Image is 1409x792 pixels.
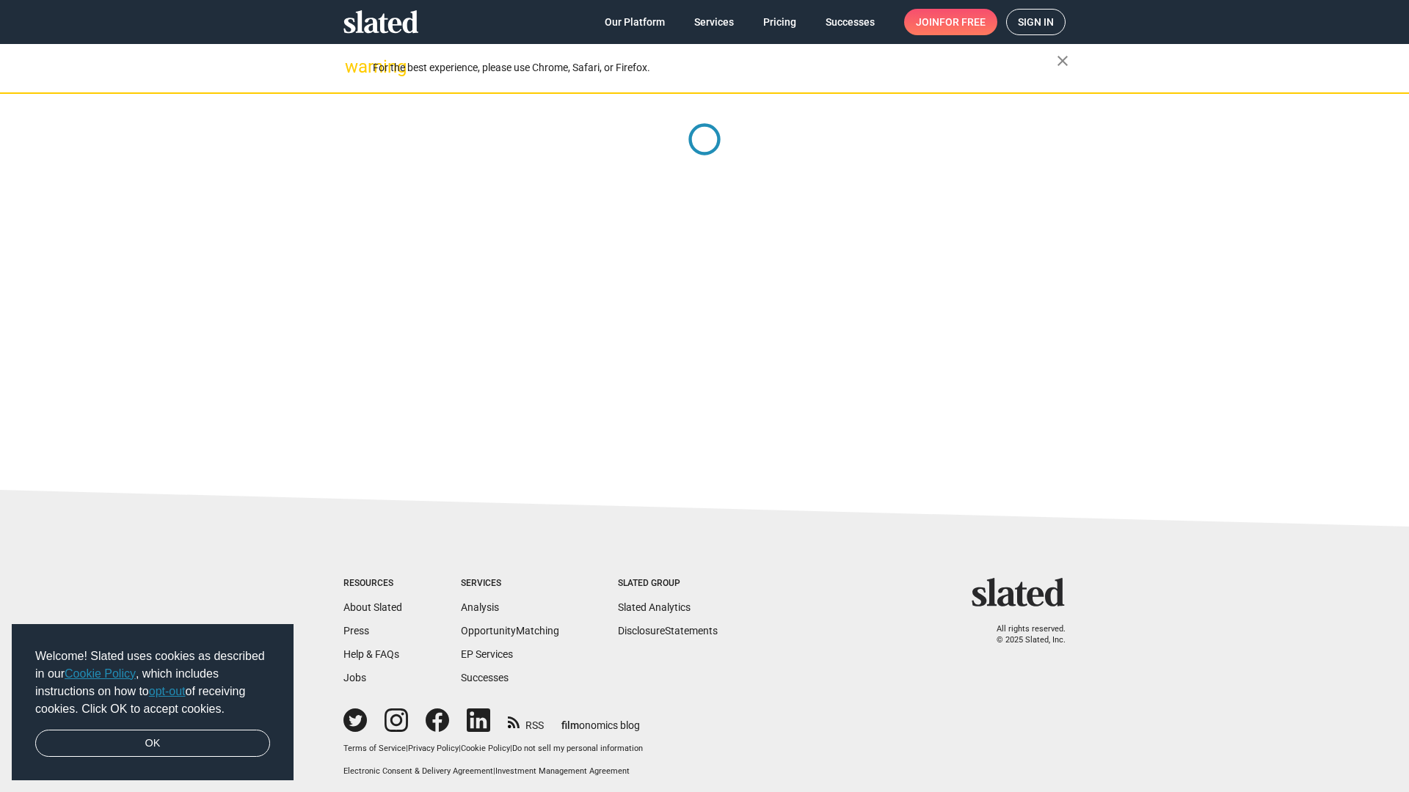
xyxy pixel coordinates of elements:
[618,601,691,613] a: Slated Analytics
[495,766,630,776] a: Investment Management Agreement
[561,707,640,733] a: filmonomics blog
[904,9,997,35] a: Joinfor free
[916,9,986,35] span: Join
[343,672,366,683] a: Jobs
[493,766,495,776] span: |
[1006,9,1066,35] a: Sign in
[35,648,270,718] span: Welcome! Slated uses cookies as described in our , which includes instructions on how to of recei...
[343,766,493,776] a: Electronic Consent & Delivery Agreement
[149,685,186,697] a: opt-out
[343,648,399,660] a: Help & FAQs
[605,9,665,35] span: Our Platform
[461,601,499,613] a: Analysis
[508,710,544,733] a: RSS
[1018,10,1054,34] span: Sign in
[814,9,886,35] a: Successes
[682,9,746,35] a: Services
[826,9,875,35] span: Successes
[343,625,369,637] a: Press
[461,672,509,683] a: Successes
[461,578,559,590] div: Services
[618,625,718,637] a: DisclosureStatements
[461,648,513,660] a: EP Services
[593,9,677,35] a: Our Platform
[510,744,512,753] span: |
[12,624,294,781] div: cookieconsent
[763,9,796,35] span: Pricing
[373,58,1057,78] div: For the best experience, please use Chrome, Safari, or Firefox.
[408,744,459,753] a: Privacy Policy
[65,667,136,680] a: Cookie Policy
[694,9,734,35] span: Services
[618,578,718,590] div: Slated Group
[461,744,510,753] a: Cookie Policy
[939,9,986,35] span: for free
[459,744,461,753] span: |
[343,578,402,590] div: Resources
[512,744,643,755] button: Do not sell my personal information
[561,719,579,731] span: film
[343,601,402,613] a: About Slated
[1054,52,1071,70] mat-icon: close
[751,9,808,35] a: Pricing
[406,744,408,753] span: |
[461,625,559,637] a: OpportunityMatching
[345,58,363,76] mat-icon: warning
[981,624,1066,645] p: All rights reserved. © 2025 Slated, Inc.
[343,744,406,753] a: Terms of Service
[35,730,270,758] a: dismiss cookie message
